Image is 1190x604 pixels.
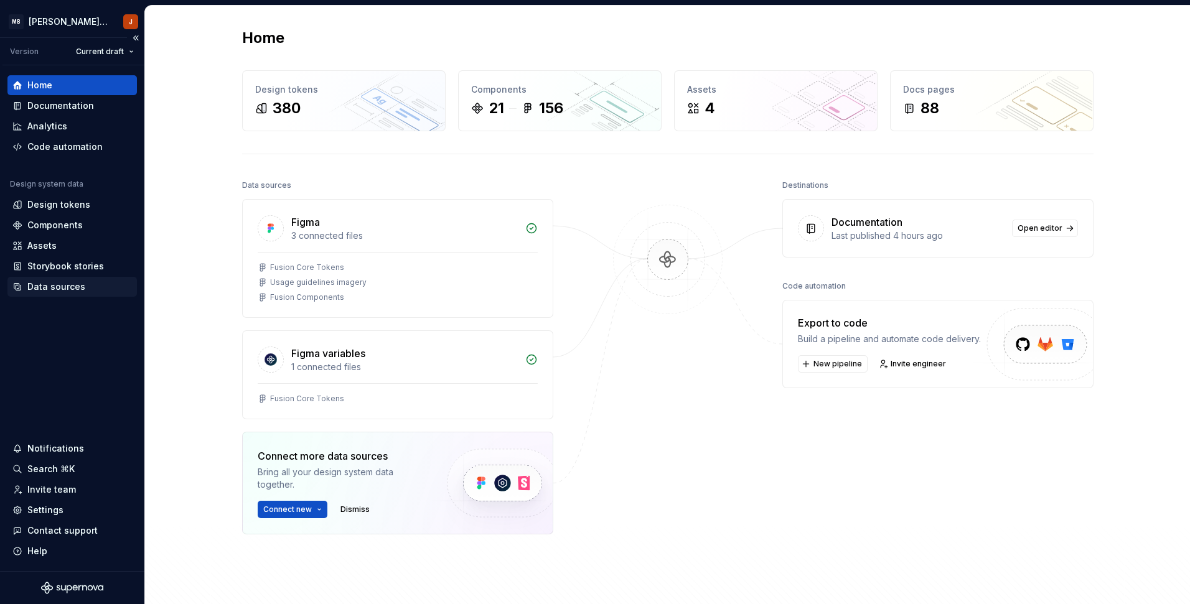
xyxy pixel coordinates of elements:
a: Open editor [1012,220,1078,237]
svg: Supernova Logo [41,582,103,594]
div: Components [471,83,649,96]
div: Storybook stories [27,260,104,272]
div: Version [10,47,39,57]
div: Fusion Core Tokens [270,394,344,404]
span: Open editor [1018,223,1062,233]
div: Connect more data sources [258,448,426,463]
a: Documentation [7,96,137,116]
button: Dismiss [335,501,375,518]
button: Help [7,541,137,561]
button: Collapse sidebar [127,29,144,47]
div: J [129,17,133,27]
a: Code automation [7,137,137,157]
div: Bring all your design system data together. [258,466,426,491]
span: Dismiss [340,504,370,514]
div: Help [27,545,47,557]
div: Design system data [10,179,83,189]
span: Connect new [263,504,312,514]
button: Search ⌘K [7,459,137,479]
div: 380 [273,98,301,118]
a: Figma3 connected filesFusion Core TokensUsage guidelines imageryFusion Components [242,199,553,318]
button: MB[PERSON_NAME] Banking Fusion Design SystemJ [2,8,142,35]
div: Search ⌘K [27,463,75,475]
a: Design tokens380 [242,70,446,131]
div: 21 [489,98,504,118]
div: 156 [539,98,563,118]
div: [PERSON_NAME] Banking Fusion Design System [29,16,108,28]
div: Fusion Core Tokens [270,263,344,272]
a: Invite engineer [875,355,952,373]
div: Documentation [27,100,94,112]
div: Usage guidelines imagery [270,277,367,287]
div: Build a pipeline and automate code delivery. [798,333,981,345]
a: Data sources [7,277,137,297]
div: 1 connected files [291,361,518,373]
div: Documentation [832,215,902,230]
div: Fusion Components [270,292,344,302]
a: Assets [7,236,137,256]
div: Last published 4 hours ago [832,230,1005,242]
h2: Home [242,28,284,48]
button: Contact support [7,521,137,541]
a: Figma variables1 connected filesFusion Core Tokens [242,330,553,419]
div: Figma variables [291,346,365,361]
div: Assets [27,239,57,252]
div: Export to code [798,315,981,330]
div: Data sources [27,281,85,293]
span: Current draft [76,47,124,57]
div: Invite team [27,483,76,496]
div: Docs pages [903,83,1080,96]
span: Invite engineer [891,359,946,369]
div: 88 [921,98,939,118]
div: Analytics [27,120,67,132]
div: Notifications [27,442,84,455]
div: 3 connected files [291,230,518,242]
button: Notifications [7,439,137,458]
button: Current draft [70,43,139,60]
div: Destinations [782,177,828,194]
div: Code automation [782,277,846,295]
div: Settings [27,504,63,516]
a: Settings [7,500,137,520]
div: Components [27,219,83,231]
a: Storybook stories [7,256,137,276]
a: Analytics [7,116,137,136]
span: New pipeline [813,359,862,369]
div: Figma [291,215,320,230]
a: Invite team [7,480,137,499]
button: New pipeline [798,355,868,373]
div: 4 [705,98,715,118]
div: Assets [687,83,864,96]
button: Connect new [258,501,327,518]
div: Home [27,79,52,91]
div: Contact support [27,524,98,537]
a: Docs pages88 [890,70,1094,131]
div: Code automation [27,141,103,153]
a: Assets4 [674,70,878,131]
div: Design tokens [255,83,433,96]
a: Components21156 [458,70,662,131]
div: MB [9,14,24,29]
a: Design tokens [7,195,137,215]
a: Home [7,75,137,95]
div: Data sources [242,177,291,194]
div: Design tokens [27,198,90,211]
a: Components [7,215,137,235]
